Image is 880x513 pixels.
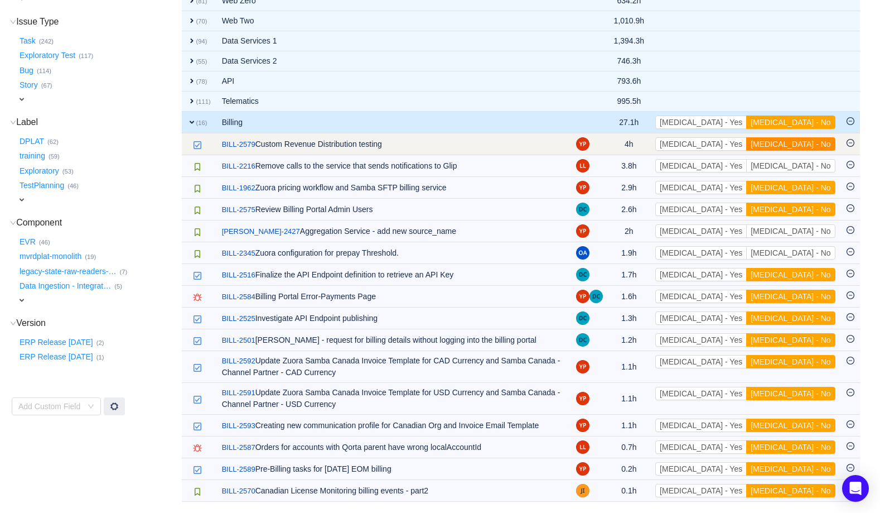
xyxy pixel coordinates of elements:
[576,462,589,476] img: YP
[608,383,650,415] td: 1.1h
[216,437,570,458] td: Orders for accounts with Qorta parent have wrong localAccountId
[746,181,835,194] button: [MEDICAL_DATA] - No
[187,36,196,45] span: expand
[655,440,747,454] button: [MEDICAL_DATA] - Yes
[746,387,835,400] button: [MEDICAL_DATA] - No
[655,419,747,432] button: [MEDICAL_DATA] - Yes
[10,220,16,226] i: icon: down
[193,337,202,346] img: 10618
[193,487,202,496] img: 10615
[655,290,747,303] button: [MEDICAL_DATA] - Yes
[576,224,589,238] img: YP
[216,199,570,220] td: Review Billing Portal Admin Users
[216,329,570,351] td: [PERSON_NAME] - request for billing details without logging into the billing portal
[17,76,41,94] button: Story
[10,119,16,126] i: icon: down
[222,442,255,453] a: BILL-2587
[193,444,202,453] img: 10603
[746,419,835,432] button: [MEDICAL_DATA] - No
[193,422,202,431] img: 10618
[655,268,747,281] button: [MEDICAL_DATA] - Yes
[222,226,300,237] a: [PERSON_NAME]-2427
[216,220,570,242] td: Aggregation Service - add new source_name
[216,351,570,383] td: Update Zuora Samba Canada Invoice Template for CAD Currency and Samba Canada - Channel Partner - ...
[222,313,255,324] a: BILL-2525
[608,437,650,458] td: 0.7h
[847,389,854,396] i: icon: minus-circle
[216,112,570,133] td: Billing
[608,480,650,502] td: 0.1h
[655,116,747,129] button: [MEDICAL_DATA] - Yes
[576,484,589,497] img: JI
[17,262,120,280] button: legacy-state-raw-readers-…
[216,242,570,264] td: Zuora configuration for prepay Threshold.
[847,357,854,365] i: icon: minus-circle
[196,18,207,25] small: (70)
[196,38,207,45] small: (94)
[222,420,255,432] a: BILL-2593
[10,19,16,25] i: icon: down
[216,177,570,199] td: Zuora pricing workflow and Samba SFTP billing service
[608,112,650,133] td: 27.1h
[576,392,589,405] img: YP
[17,296,26,305] span: expand
[655,333,747,347] button: [MEDICAL_DATA] - Yes
[216,383,570,415] td: Update Zuora Samba Canada Invoice Template for USD Currency and Samba Canada - Channel Partner - ...
[41,82,52,89] small: (67)
[96,339,104,346] small: (2)
[193,315,202,324] img: 10618
[17,177,67,195] button: TestPlanning
[746,246,835,260] button: [MEDICAL_DATA] - No
[17,117,181,128] h3: Label
[120,269,128,275] small: (7)
[222,139,255,150] a: BILL-2579
[608,242,650,264] td: 1.9h
[608,329,650,351] td: 1.2h
[655,355,747,368] button: [MEDICAL_DATA] - Yes
[746,290,835,303] button: [MEDICAL_DATA] - No
[608,220,650,242] td: 2h
[608,11,650,31] td: 1,010.9h
[216,415,570,437] td: Creating new communication profile for Canadian Org and Invoice Email Template
[576,203,589,216] img: DC
[193,228,202,237] img: 10615
[216,264,570,286] td: Finalize the API Endpoint definition to retrieve an API Key
[17,162,62,180] button: Exploratory
[746,159,835,172] button: [MEDICAL_DATA] - No
[222,270,255,281] a: BILL-2516
[746,484,835,497] button: [MEDICAL_DATA] - No
[196,78,207,85] small: (78)
[222,335,255,346] a: BILL-2501
[114,283,122,290] small: (5)
[847,442,854,450] i: icon: minus-circle
[49,153,60,160] small: (59)
[187,118,196,127] span: expand
[17,95,26,104] span: expand
[576,333,589,347] img: DC
[746,311,835,325] button: [MEDICAL_DATA] - No
[17,233,39,251] button: EVR
[222,387,255,399] a: BILL-2591
[655,159,747,172] button: [MEDICAL_DATA] - Yes
[576,290,589,303] img: YP
[847,270,854,277] i: icon: minus-circle
[608,199,650,220] td: 2.6h
[847,204,854,212] i: icon: minus-circle
[193,466,202,474] img: 10618
[842,475,869,502] div: Open Intercom Messenger
[576,246,589,260] img: OA
[193,162,202,171] img: 10615
[216,11,570,31] td: Web Two
[608,133,650,155] td: 4h
[847,291,854,299] i: icon: minus-circle
[746,440,835,454] button: [MEDICAL_DATA] - No
[216,155,570,177] td: Remove calls to the service that sends notifications to Glip
[196,58,207,65] small: (55)
[193,395,202,404] img: 10618
[216,133,570,155] td: Custom Revenue Distribution testing
[17,348,96,366] button: ERP Release [DATE]
[847,335,854,343] i: icon: minus-circle
[655,387,747,400] button: [MEDICAL_DATA] - Yes
[608,51,650,71] td: 746.3h
[17,318,181,329] h3: Version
